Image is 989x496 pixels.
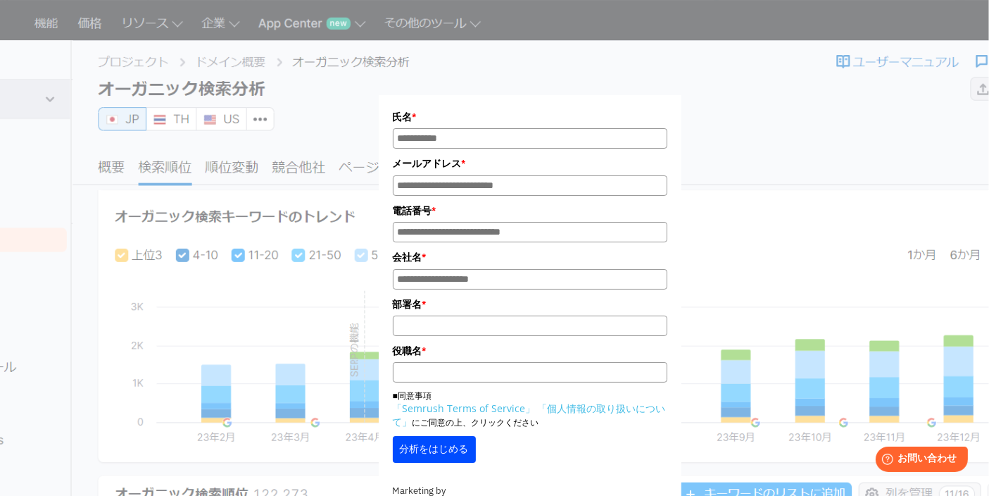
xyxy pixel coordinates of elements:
[393,297,667,312] label: 部署名
[393,203,667,218] label: 電話番号
[393,109,667,125] label: 氏名
[393,249,667,265] label: 会社名
[393,156,667,171] label: メールアドレス
[393,402,536,415] a: 「Semrush Terms of Service」
[393,390,667,429] p: ■同意事項 にご同意の上、クリックください
[393,343,667,359] label: 役職名
[864,441,974,480] iframe: Help widget launcher
[393,402,666,428] a: 「個人情報の取り扱いについて」
[393,436,476,463] button: 分析をはじめる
